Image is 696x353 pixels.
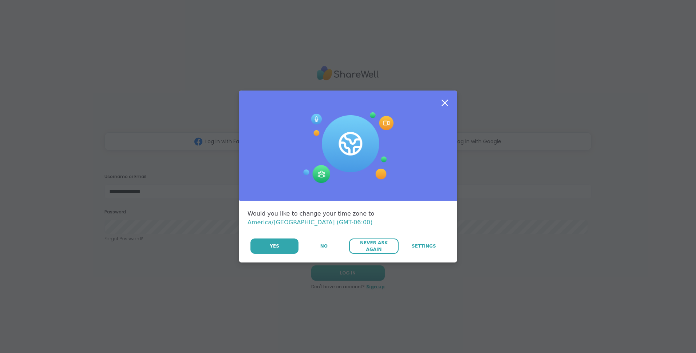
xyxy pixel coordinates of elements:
[349,238,398,254] button: Never Ask Again
[270,243,279,249] span: Yes
[302,112,394,184] img: Session Experience
[299,238,348,254] button: No
[250,238,298,254] button: Yes
[320,243,328,249] span: No
[399,238,448,254] a: Settings
[248,209,448,227] div: Would you like to change your time zone to
[412,243,436,249] span: Settings
[353,240,395,253] span: Never Ask Again
[248,219,373,226] span: America/[GEOGRAPHIC_DATA] (GMT-06:00)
